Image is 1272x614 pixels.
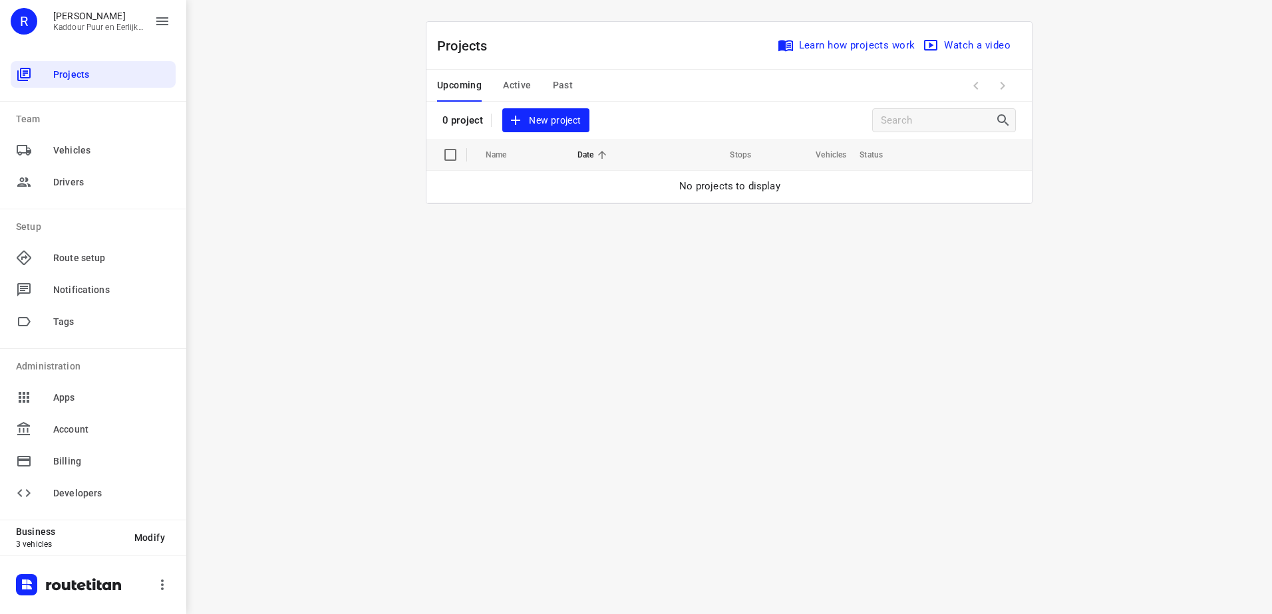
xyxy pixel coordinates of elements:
span: Route setup [53,251,170,265]
div: Developers [11,480,176,506]
span: Next Page [989,72,1016,99]
p: Kaddour Puur en Eerlijk Vlees B.V. [53,23,144,32]
p: Rachid Kaddour [53,11,144,21]
div: R [11,8,37,35]
span: Vehicles [53,144,170,157]
span: Tags [53,315,170,329]
p: 3 vehicles [16,540,124,549]
div: Vehicles [11,137,176,163]
button: New project [502,108,589,133]
span: Status [860,147,900,163]
input: Search projects [881,110,995,131]
div: Projects [11,61,176,88]
span: Account [53,423,170,437]
span: Apps [53,391,170,405]
button: Modify [124,526,176,550]
span: Past [553,77,573,94]
span: Active [503,77,531,94]
span: Drivers [53,175,170,189]
span: Projects [53,68,170,82]
p: Administration [16,359,176,373]
span: Modify [134,532,165,543]
span: Date [577,147,611,163]
span: Vehicles [798,147,846,163]
span: New project [510,112,581,129]
p: Projects [437,36,498,56]
p: Team [16,112,176,126]
p: Setup [16,220,176,234]
span: Billing [53,455,170,468]
span: Previous Page [963,72,989,99]
span: Upcoming [437,77,482,94]
div: Account [11,416,176,443]
p: 0 project [442,114,483,126]
span: Stops [713,147,751,163]
div: Apps [11,384,176,411]
span: Developers [53,486,170,500]
p: Business [16,526,124,537]
div: Search [995,112,1015,128]
div: Billing [11,448,176,474]
div: Notifications [11,276,176,303]
div: Route setup [11,245,176,271]
div: Drivers [11,169,176,195]
div: Tags [11,308,176,335]
span: Name [486,147,524,163]
span: Notifications [53,283,170,297]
